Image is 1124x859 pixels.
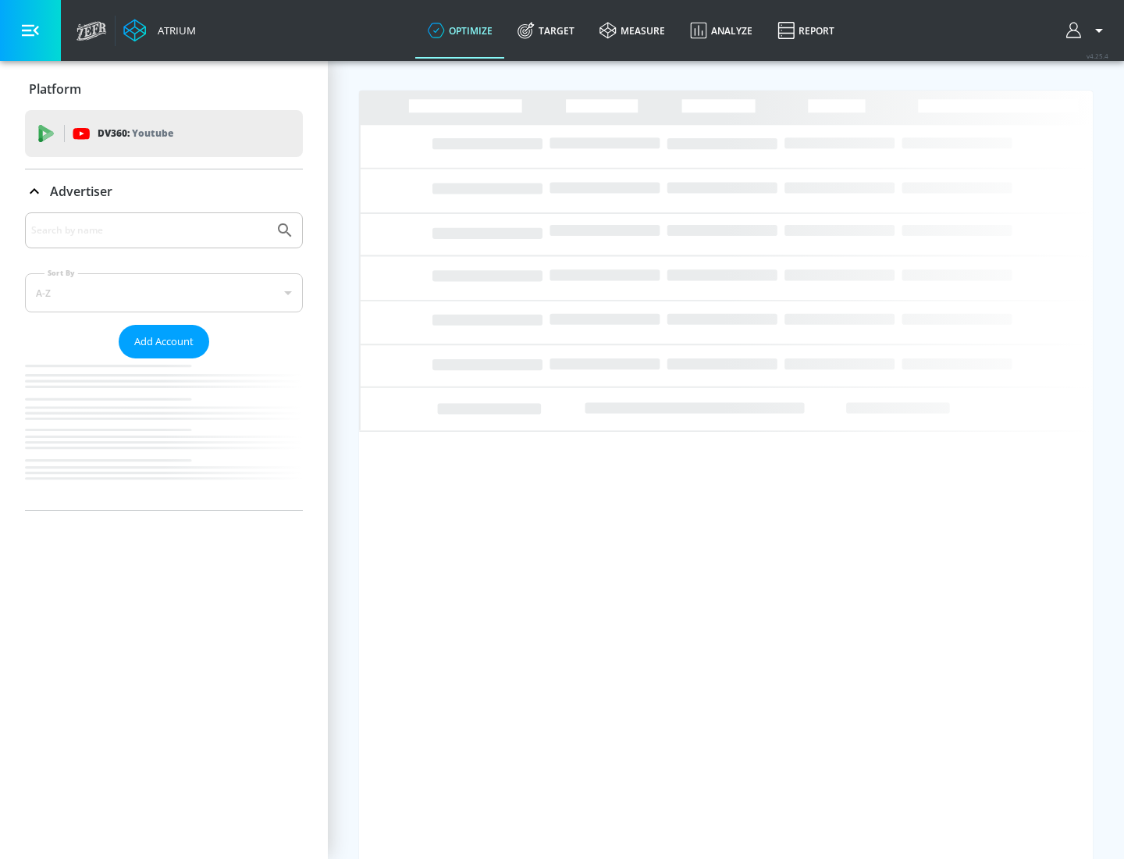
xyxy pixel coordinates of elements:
[98,125,173,142] p: DV360:
[25,110,303,157] div: DV360: Youtube
[25,67,303,111] div: Platform
[505,2,587,59] a: Target
[151,23,196,37] div: Atrium
[31,220,268,241] input: Search by name
[25,273,303,312] div: A-Z
[1087,52,1108,60] span: v 4.25.4
[25,169,303,213] div: Advertiser
[132,125,173,141] p: Youtube
[119,325,209,358] button: Add Account
[134,333,194,351] span: Add Account
[25,212,303,510] div: Advertiser
[44,268,78,278] label: Sort By
[587,2,678,59] a: measure
[415,2,505,59] a: optimize
[678,2,765,59] a: Analyze
[29,80,81,98] p: Platform
[765,2,847,59] a: Report
[25,358,303,510] nav: list of Advertiser
[123,19,196,42] a: Atrium
[50,183,112,200] p: Advertiser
